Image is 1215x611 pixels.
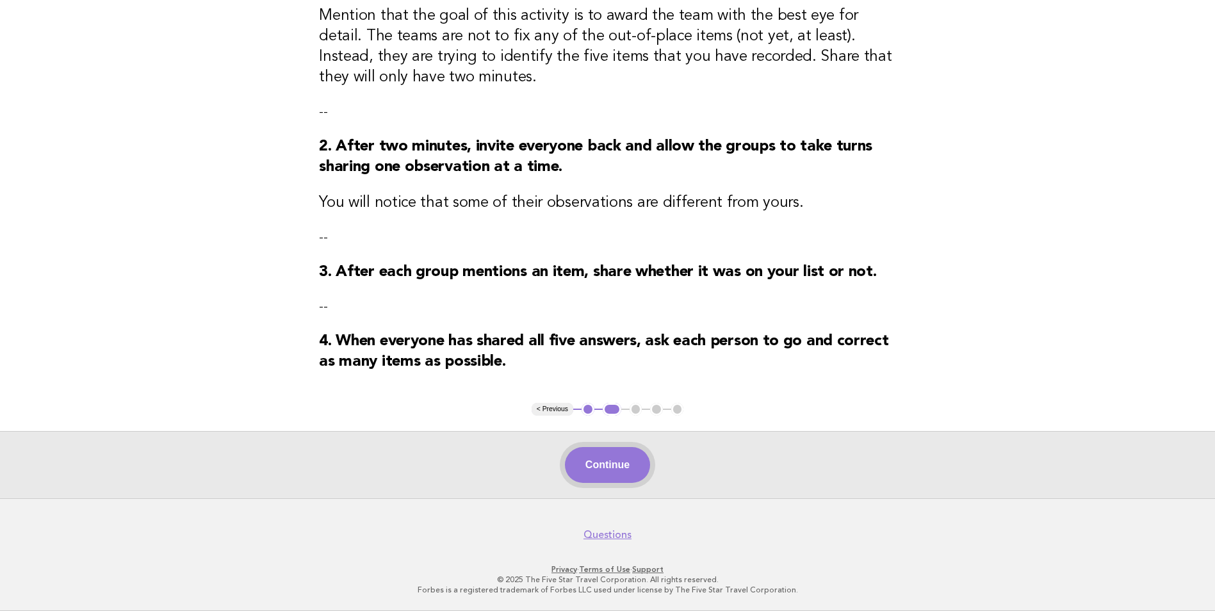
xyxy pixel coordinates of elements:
p: -- [319,103,896,121]
p: Forbes is a registered trademark of Forbes LLC used under license by The Five Star Travel Corpora... [216,585,1000,595]
p: -- [319,298,896,316]
a: Terms of Use [579,565,630,574]
a: Privacy [551,565,577,574]
p: -- [319,229,896,247]
button: 1 [582,403,594,416]
button: Continue [565,447,650,483]
a: Questions [583,528,632,541]
h3: You will notice that some of their observations are different from yours. [319,193,896,213]
strong: 3. After each group mentions an item, share whether it was on your list or not. [319,265,876,280]
button: 2 [603,403,621,416]
strong: 4. When everyone has shared all five answers, ask each person to go and correct as many items as ... [319,334,888,370]
a: Support [632,565,664,574]
button: < Previous [532,403,573,416]
h3: Mention that the goal of this activity is to award the team with the best eye for detail. The tea... [319,6,896,88]
p: · · [216,564,1000,574]
strong: 2. After two minutes, invite everyone back and allow the groups to take turns sharing one observa... [319,139,872,175]
p: © 2025 The Five Star Travel Corporation. All rights reserved. [216,574,1000,585]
